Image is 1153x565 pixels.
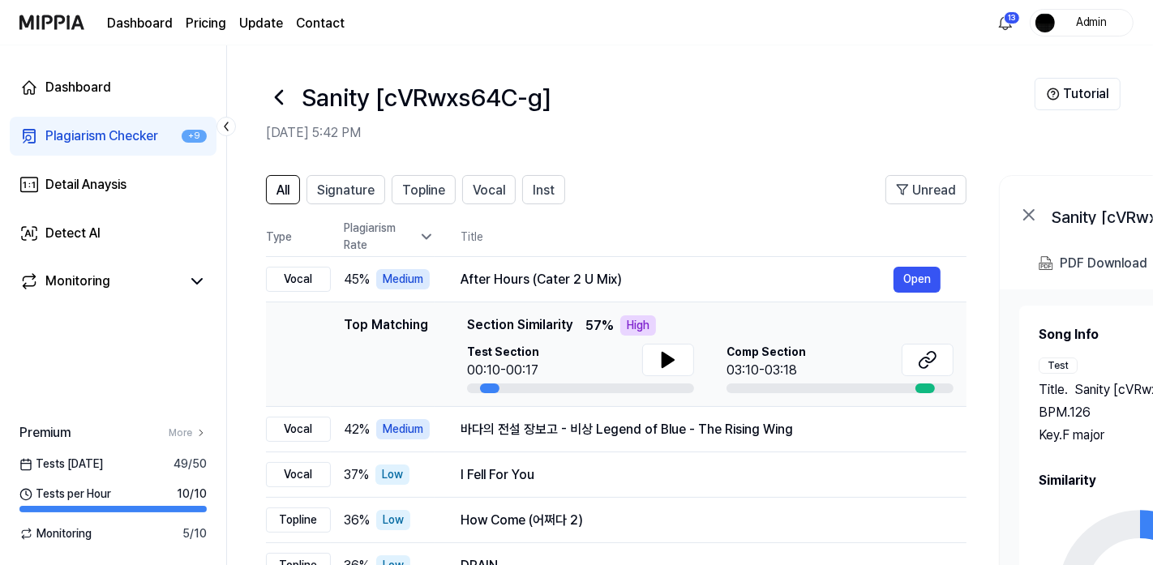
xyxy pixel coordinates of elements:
button: Topline [392,175,456,204]
img: 알림 [996,13,1015,32]
button: Open [894,267,941,293]
span: Section Similarity [467,315,572,336]
div: Low [376,510,410,530]
div: After Hours (Cater 2 U Mix) [461,270,894,289]
div: Plagiarism Rate [344,220,435,254]
div: Detail Anaysis [45,175,126,195]
div: 13 [1004,11,1020,24]
th: Title [461,217,967,256]
div: I Fell For You [461,465,941,485]
h2: [DATE] 5:42 PM [266,123,1035,143]
img: PDF Download [1039,256,1053,271]
button: Unread [885,175,967,204]
div: Vocal [266,267,331,292]
span: Tests [DATE] [19,456,103,473]
img: Help [1047,88,1060,101]
div: Low [375,464,409,485]
button: Signature [306,175,385,204]
div: Medium [376,419,430,439]
a: Contact [296,14,345,33]
div: Dashboard [45,78,111,97]
span: All [276,181,289,200]
button: PDF Download [1035,247,1151,280]
div: Vocal [266,462,331,487]
div: Detect AI [45,224,101,243]
span: Comp Section [727,344,806,361]
span: 10 / 10 [177,486,207,503]
span: Unread [912,181,956,200]
span: Signature [317,181,375,200]
span: 45 % [344,270,370,289]
span: Monitoring [19,525,92,542]
div: 03:10-03:18 [727,361,806,380]
button: Tutorial [1035,78,1121,110]
button: profileAdmin [1030,9,1134,36]
img: profile [1035,13,1055,32]
a: Monitoring [19,272,181,291]
button: All [266,175,300,204]
div: Topline [266,507,331,533]
div: 00:10-00:17 [467,361,539,380]
span: 37 % [344,465,369,485]
span: Tests per Hour [19,486,111,503]
span: 5 / 10 [182,525,207,542]
span: Test Section [467,344,539,361]
a: Dashboard [10,68,216,107]
span: 57 % [585,316,614,336]
div: How Come (어쩌다 2) [461,511,941,530]
a: Detail Anaysis [10,165,216,204]
span: 49 / 50 [174,456,207,473]
div: Vocal [266,417,331,442]
div: 바다의 전설 장보고 - 비상 Legend of Blue - The Rising Wing [461,420,941,439]
span: Inst [533,181,555,200]
div: Admin [1060,13,1123,31]
a: More [169,426,207,440]
span: 42 % [344,420,370,439]
button: Vocal [462,175,516,204]
span: Premium [19,423,71,443]
span: Vocal [473,181,505,200]
a: Plagiarism Checker+9 [10,117,216,156]
span: 36 % [344,511,370,530]
div: +9 [182,130,207,143]
div: Medium [376,269,430,289]
button: Inst [522,175,565,204]
div: Top Matching [344,315,428,393]
button: 알림13 [992,10,1018,36]
div: Plagiarism Checker [45,126,158,146]
span: Title . [1039,380,1068,400]
a: Detect AI [10,214,216,253]
div: Test [1039,357,1078,374]
a: Dashboard [107,14,173,33]
a: Update [239,14,283,33]
span: Topline [402,181,445,200]
div: High [620,315,656,336]
div: Monitoring [45,272,110,291]
button: Pricing [186,14,226,33]
div: PDF Download [1060,253,1147,274]
th: Type [266,217,331,257]
h1: Sanity [cVRwxs64C-g] [302,79,551,116]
